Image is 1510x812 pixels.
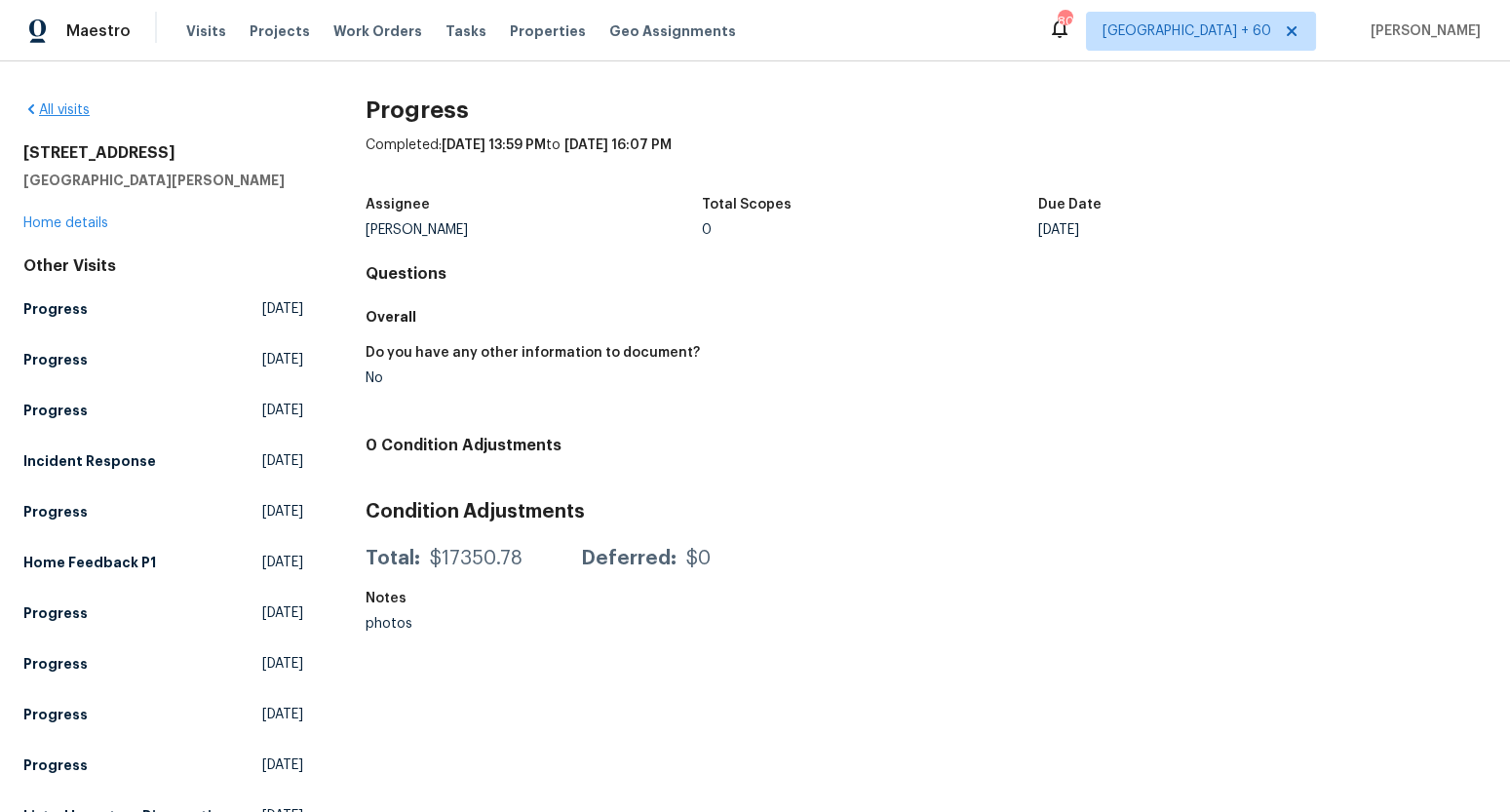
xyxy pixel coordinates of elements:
[23,216,108,230] a: Home details
[262,299,303,319] span: [DATE]
[250,21,310,41] span: Projects
[702,198,792,212] h5: Total Scopes
[23,646,303,681] a: Progress[DATE]
[1038,223,1374,237] div: [DATE]
[366,592,407,605] h5: Notes
[366,100,1487,120] h2: Progress
[1363,21,1481,41] span: [PERSON_NAME]
[23,350,88,369] h5: Progress
[581,549,677,568] div: Deferred:
[445,24,486,38] span: Tasks
[23,596,303,631] a: Progress[DATE]
[262,401,303,420] span: [DATE]
[366,135,1487,186] div: Completed: to
[262,755,303,775] span: [DATE]
[564,138,672,152] span: [DATE] 16:07 PM
[366,223,702,237] div: [PERSON_NAME]
[430,549,523,568] div: $17350.78
[23,143,303,163] h2: [STREET_ADDRESS]
[23,603,88,623] h5: Progress
[1103,21,1271,41] span: [GEOGRAPHIC_DATA] + 60
[262,705,303,724] span: [DATE]
[262,502,303,522] span: [DATE]
[686,549,711,568] div: $0
[333,21,422,41] span: Work Orders
[23,393,303,428] a: Progress[DATE]
[23,451,156,471] h5: Incident Response
[442,138,546,152] span: [DATE] 13:59 PM
[23,705,88,724] h5: Progress
[366,549,420,568] div: Total:
[262,350,303,369] span: [DATE]
[23,502,88,522] h5: Progress
[262,451,303,471] span: [DATE]
[609,21,736,41] span: Geo Assignments
[23,755,88,775] h5: Progress
[23,553,156,572] h5: Home Feedback P1
[262,553,303,572] span: [DATE]
[23,697,303,732] a: Progress[DATE]
[366,264,1487,284] h4: Questions
[1038,198,1102,212] h5: Due Date
[366,307,1487,327] h5: Overall
[23,444,303,479] a: Incident Response[DATE]
[66,21,131,41] span: Maestro
[23,654,88,674] h5: Progress
[366,617,702,631] div: photos
[366,436,1487,455] h4: 0 Condition Adjustments
[1058,12,1071,31] div: 802
[186,21,226,41] span: Visits
[23,545,303,580] a: Home Feedback P1[DATE]
[366,346,700,360] h5: Do you have any other information to document?
[23,299,88,319] h5: Progress
[262,603,303,623] span: [DATE]
[23,401,88,420] h5: Progress
[702,223,1038,237] div: 0
[366,198,430,212] h5: Assignee
[262,654,303,674] span: [DATE]
[23,291,303,327] a: Progress[DATE]
[23,171,303,190] h5: [GEOGRAPHIC_DATA][PERSON_NAME]
[510,21,586,41] span: Properties
[366,371,910,385] div: No
[23,256,303,276] div: Other Visits
[23,342,303,377] a: Progress[DATE]
[23,748,303,783] a: Progress[DATE]
[23,494,303,529] a: Progress[DATE]
[23,103,90,117] a: All visits
[366,502,1487,522] h3: Condition Adjustments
